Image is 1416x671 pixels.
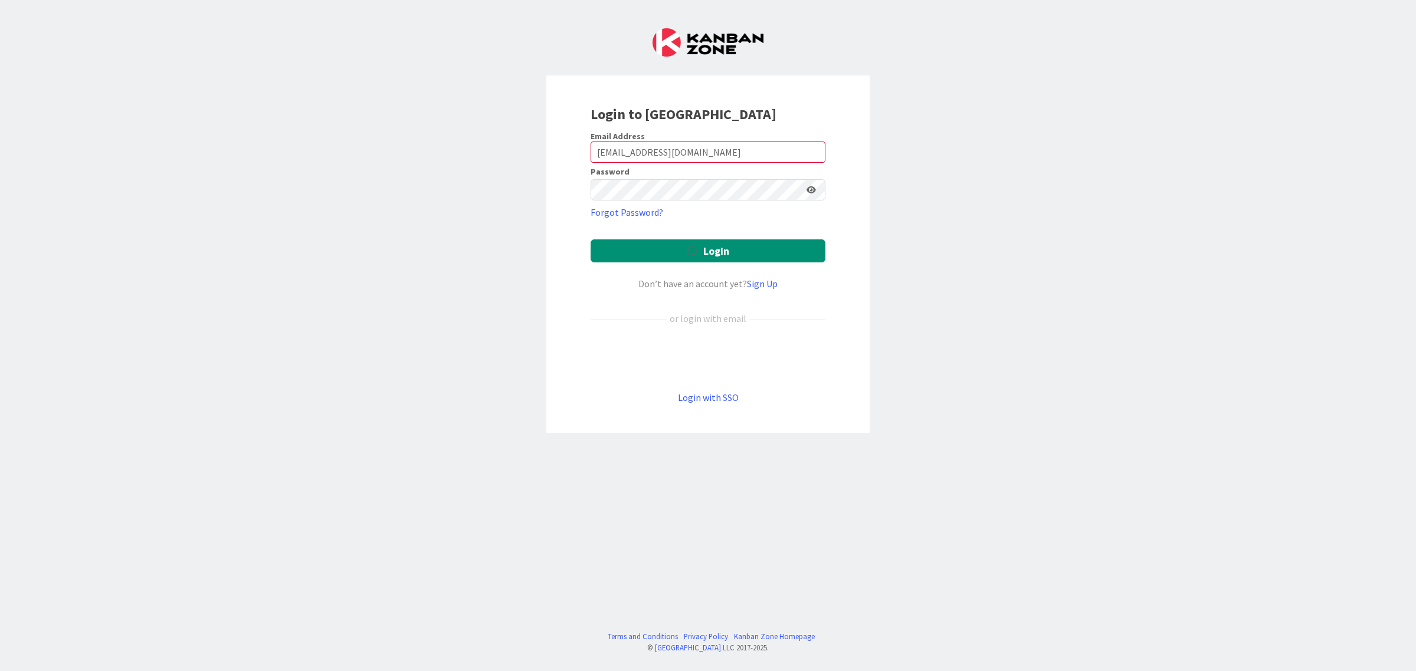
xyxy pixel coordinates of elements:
[591,167,630,176] label: Password
[655,643,721,652] a: [GEOGRAPHIC_DATA]
[591,205,663,219] a: Forgot Password?
[653,28,763,57] img: Kanban Zone
[591,105,776,123] b: Login to [GEOGRAPHIC_DATA]
[591,277,825,291] div: Don’t have an account yet?
[667,311,749,325] div: or login with email
[684,631,728,642] a: Privacy Policy
[734,631,815,642] a: Kanban Zone Homepage
[747,278,778,290] a: Sign Up
[591,131,645,142] label: Email Address
[585,345,831,371] iframe: Kirjaudu Google-tilillä -painike
[678,392,739,403] a: Login with SSO
[608,631,678,642] a: Terms and Conditions
[602,642,815,653] div: © LLC 2017- 2025 .
[591,239,825,262] button: Login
